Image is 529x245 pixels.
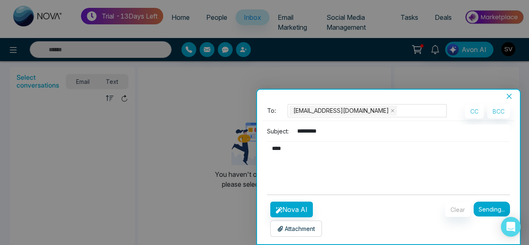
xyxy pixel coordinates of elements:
[277,224,315,233] p: Attachment
[474,202,510,216] button: Sending...
[290,106,397,116] span: sindhuvasthare@gmail.com
[506,93,512,100] span: close
[267,106,276,116] span: To:
[465,104,484,119] button: CC
[391,109,395,113] span: close
[503,93,515,100] button: Close
[267,127,289,136] p: Subject:
[445,202,470,217] button: Clear
[270,202,313,217] button: Nova AI
[487,104,510,119] button: BCC
[501,217,521,237] div: Open Intercom Messenger
[293,106,389,115] span: [EMAIL_ADDRESS][DOMAIN_NAME]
